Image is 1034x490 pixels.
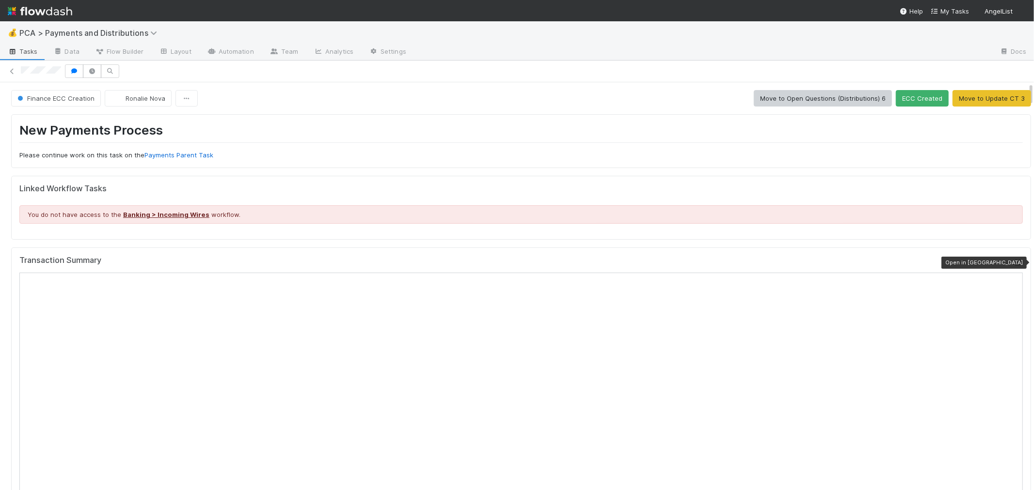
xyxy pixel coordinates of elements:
[931,6,969,16] a: My Tasks
[8,46,38,56] span: Tasks
[126,94,165,102] span: Ronalie Nova
[1017,7,1026,16] img: avatar_0d9988fd-9a15-4cc7-ad96-88feab9e0fa9.png
[896,90,949,107] button: ECC Created
[95,46,143,56] span: Flow Builder
[19,256,101,265] h5: Transaction Summary
[985,7,1013,15] span: AngelList
[87,45,151,60] a: Flow Builder
[931,7,969,15] span: My Tasks
[8,29,17,37] span: 💰
[16,94,95,102] span: Finance ECC Creation
[199,45,262,60] a: Automation
[123,211,209,218] a: Banking > Incoming Wires
[19,151,1023,160] p: Please continue work on this task on the
[900,6,923,16] div: Help
[19,184,1023,194] h5: Linked Workflow Tasks
[953,90,1031,107] button: Move to Update CT 3
[8,3,72,19] img: logo-inverted-e16ddd16eac7371096b0.svg
[105,90,172,107] button: Ronalie Nova
[151,45,199,60] a: Layout
[113,93,123,103] img: avatar_0d9988fd-9a15-4cc7-ad96-88feab9e0fa9.png
[46,45,87,60] a: Data
[992,45,1034,60] a: Docs
[19,122,1023,142] h1: New Payments Process
[754,90,892,107] button: Move to Open Questions (Distributions) 6
[11,90,101,107] button: Finance ECC Creation
[361,45,414,60] a: Settings
[144,151,213,159] a: Payments Parent Task
[19,205,1023,224] div: You do not have access to the workflow.
[306,45,361,60] a: Analytics
[19,28,162,38] span: PCA > Payments and Distributions
[262,45,306,60] a: Team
